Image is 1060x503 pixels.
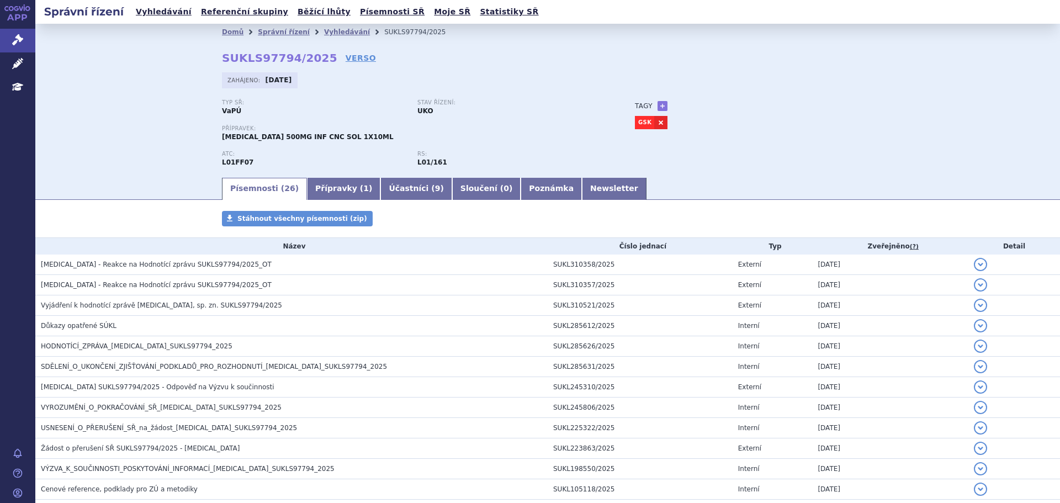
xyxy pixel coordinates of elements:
[417,99,602,106] p: Stav řízení:
[658,101,667,111] a: +
[504,184,509,193] span: 0
[548,316,733,336] td: SUKL285612/2025
[41,424,297,432] span: USNESENÍ_O_PŘERUŠENÍ_SŘ_na_žádost_JEMPERLI_SUKLS97794_2025
[417,158,447,166] strong: dostarlimab
[974,278,987,292] button: detail
[812,398,968,418] td: [DATE]
[548,479,733,500] td: SUKL105118/2025
[738,261,761,268] span: Externí
[974,360,987,373] button: detail
[548,255,733,275] td: SUKL310358/2025
[222,125,613,132] p: Přípravek:
[380,178,452,200] a: Účastníci (9)
[222,99,406,106] p: Typ SŘ:
[738,485,760,493] span: Interní
[974,299,987,312] button: detail
[738,281,761,289] span: Externí
[222,151,406,157] p: ATC:
[812,357,968,377] td: [DATE]
[222,51,337,65] strong: SUKLS97794/2025
[35,4,132,19] h2: Správní řízení
[974,258,987,271] button: detail
[548,275,733,295] td: SUKL310357/2025
[431,4,474,19] a: Moje SŘ
[812,418,968,438] td: [DATE]
[974,319,987,332] button: detail
[521,178,582,200] a: Poznámka
[476,4,542,19] a: Statistiky SŘ
[222,211,373,226] a: Stáhnout všechny písemnosti (zip)
[41,261,272,268] span: Jemperli - Reakce na Hodnotící zprávu SUKLS97794/2025_OT
[307,178,380,200] a: Přípravky (1)
[41,322,116,330] span: Důkazy opatřené SÚKL
[222,107,241,115] strong: VaPÚ
[974,462,987,475] button: detail
[357,4,428,19] a: Písemnosti SŘ
[237,215,367,223] span: Stáhnout všechny písemnosti (zip)
[910,243,919,251] abbr: (?)
[974,483,987,496] button: detail
[41,383,274,391] span: Jemperli SUKLS97794/2025 - Odpověď na Výzvu k součinnosti
[812,295,968,316] td: [DATE]
[738,301,761,309] span: Externí
[35,238,548,255] th: Název
[346,52,376,63] a: VERSO
[738,444,761,452] span: Externí
[132,4,195,19] a: Vyhledávání
[41,404,282,411] span: VYROZUMĚNÍ_O_POKRAČOVÁNÍ_SŘ_JEMPERLI_SUKLS97794_2025
[417,107,433,115] strong: UKO
[738,322,760,330] span: Interní
[548,336,733,357] td: SUKL285626/2025
[812,238,968,255] th: Zveřejněno
[417,151,602,157] p: RS:
[974,442,987,455] button: detail
[582,178,646,200] a: Newsletter
[222,133,394,141] span: [MEDICAL_DATA] 500MG INF CNC SOL 1X10ML
[222,158,253,166] strong: DOSTARLIMAB
[41,281,272,289] span: Jemperli - Reakce na Hodnotící zprávu SUKLS97794/2025_OT
[974,421,987,435] button: detail
[324,28,370,36] a: Vyhledávání
[738,383,761,391] span: Externí
[548,398,733,418] td: SUKL245806/2025
[41,485,198,493] span: Cenové reference, podklady pro ZÚ a metodiky
[41,444,240,452] span: Žádost o přerušení SŘ SUKLS97794/2025 - Jemperli
[812,336,968,357] td: [DATE]
[738,363,760,370] span: Interní
[435,184,441,193] span: 9
[548,377,733,398] td: SUKL245310/2025
[222,28,243,36] a: Domů
[812,479,968,500] td: [DATE]
[548,357,733,377] td: SUKL285631/2025
[812,438,968,459] td: [DATE]
[294,4,354,19] a: Běžící lhůty
[227,76,262,84] span: Zahájeno:
[548,418,733,438] td: SUKL225322/2025
[548,438,733,459] td: SUKL223863/2025
[635,99,653,113] h3: Tagy
[41,342,232,350] span: HODNOTÍCÍ_ZPRÁVA_JEMPERLI_SUKLS97794_2025
[812,255,968,275] td: [DATE]
[41,363,387,370] span: SDĚLENÍ_O_UKONČENÍ_ZJIŠŤOVÁNÍ_PODKLADŮ_PRO_ROZHODNUTÍ_JEMPERLI_SUKLS97794_2025
[548,459,733,479] td: SUKL198550/2025
[974,380,987,394] button: detail
[548,295,733,316] td: SUKL310521/2025
[548,238,733,255] th: Číslo jednací
[284,184,295,193] span: 26
[738,424,760,432] span: Interní
[198,4,291,19] a: Referenční skupiny
[812,275,968,295] td: [DATE]
[222,178,307,200] a: Písemnosti (26)
[738,404,760,411] span: Interní
[363,184,369,193] span: 1
[812,459,968,479] td: [DATE]
[738,342,760,350] span: Interní
[41,465,335,473] span: VÝZVA_K_SOUČINNOSTI_POSKYTOVÁNÍ_INFORMACÍ_JEMPERLI_SUKLS97794_2025
[812,377,968,398] td: [DATE]
[974,340,987,353] button: detail
[384,24,460,40] li: SUKLS97794/2025
[812,316,968,336] td: [DATE]
[738,465,760,473] span: Interní
[452,178,521,200] a: Sloučení (0)
[266,76,292,84] strong: [DATE]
